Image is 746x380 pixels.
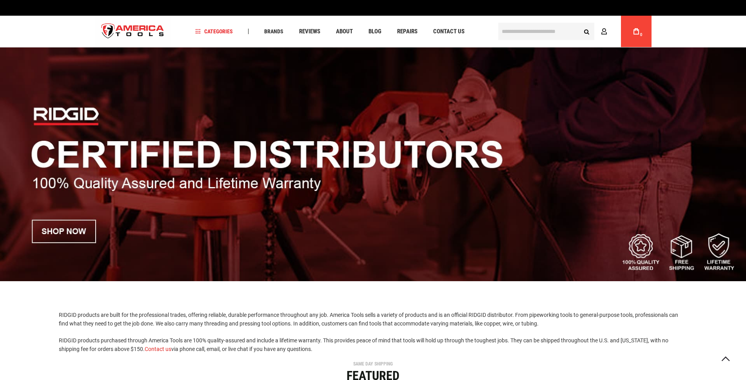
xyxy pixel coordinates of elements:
[93,362,653,366] div: SAME DAY SHIPPING
[59,336,687,354] p: RIDGID products purchased through America Tools are 100% quality-assured and include a lifetime w...
[394,26,421,37] a: Repairs
[368,29,381,35] span: Blog
[336,29,353,35] span: About
[95,17,171,46] a: store logo
[629,16,644,47] a: 0
[332,26,356,37] a: About
[365,26,385,37] a: Blog
[397,29,417,35] span: Repairs
[640,33,643,37] span: 0
[59,311,687,328] p: RIDGID products are built for the professional trades, offering reliable, durable performance thr...
[261,26,287,37] a: Brands
[195,29,233,34] span: Categories
[145,346,171,352] a: Contact us
[264,29,283,34] span: Brands
[296,26,324,37] a: Reviews
[579,24,594,39] button: Search
[95,17,171,46] img: America Tools
[299,29,320,35] span: Reviews
[430,26,468,37] a: Contact Us
[192,26,236,37] a: Categories
[433,29,465,35] span: Contact Us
